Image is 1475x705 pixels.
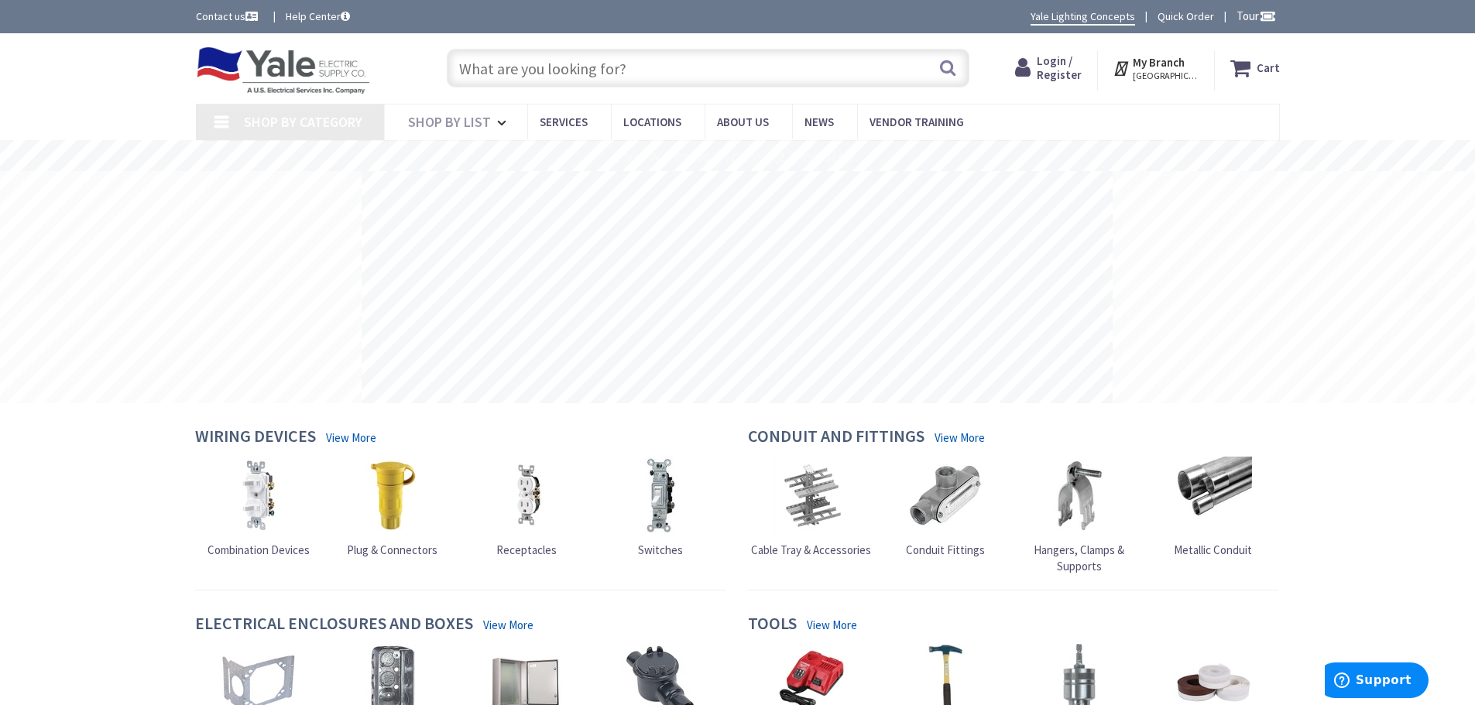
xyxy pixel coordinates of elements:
span: Login / Register [1037,53,1082,82]
a: View More [807,617,857,633]
a: View More [326,430,376,446]
span: Metallic Conduit [1174,542,1252,557]
a: Help Center [286,9,350,24]
a: Quick Order [1158,9,1214,24]
a: Cable Tray & Accessories Cable Tray & Accessories [751,457,871,558]
input: What are you looking for? [447,49,969,87]
span: About Us [717,115,769,129]
strong: Cart [1257,54,1280,82]
a: Cart [1230,54,1280,82]
span: Switches [638,542,683,557]
div: My Branch [GEOGRAPHIC_DATA], [GEOGRAPHIC_DATA] [1113,54,1199,82]
span: Combination Devices [208,542,310,557]
a: Combination Devices Combination Devices [208,457,310,558]
a: Hangers, Clamps & Supports Hangers, Clamps & Supports [1016,457,1143,575]
img: Conduit Fittings [907,457,984,534]
a: View More [935,430,985,446]
span: Cable Tray & Accessories [751,542,871,557]
h4: Electrical Enclosures and Boxes [195,614,473,636]
span: Vendor Training [870,115,964,129]
a: View More [483,617,533,633]
span: Receptacles [496,542,557,557]
h4: Conduit and Fittings [748,426,924,449]
a: Metallic Conduit Metallic Conduit [1174,457,1252,558]
img: Plug & Connectors [354,457,431,534]
a: Login / Register [1015,54,1082,82]
img: Metallic Conduit [1175,457,1252,534]
span: Shop By List [408,113,491,131]
h4: Tools [748,614,797,636]
span: Plug & Connectors [347,542,437,557]
span: Shop By Category [244,113,362,131]
img: Switches [622,457,699,534]
img: Cable Tray & Accessories [773,457,850,534]
a: Conduit Fittings Conduit Fittings [906,457,985,558]
a: Contact us [196,9,261,24]
a: Switches Switches [622,457,699,558]
img: Yale Electric Supply Co. [196,46,371,94]
a: Plug & Connectors Plug & Connectors [347,457,437,558]
img: Receptacles [488,457,565,534]
iframe: Opens a widget where you can find more information [1325,662,1429,701]
img: Hangers, Clamps & Supports [1041,457,1118,534]
a: Receptacles Receptacles [488,457,565,558]
a: Yale Lighting Concepts [1031,9,1135,26]
h4: Wiring Devices [195,426,316,449]
img: Combination Devices [220,457,297,534]
span: News [804,115,834,129]
span: Locations [623,115,681,129]
span: Hangers, Clamps & Supports [1034,542,1124,573]
span: [GEOGRAPHIC_DATA], [GEOGRAPHIC_DATA] [1133,70,1199,82]
span: Conduit Fittings [906,542,985,557]
strong: My Branch [1133,55,1185,70]
span: Services [540,115,588,129]
span: Tour [1237,9,1276,23]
